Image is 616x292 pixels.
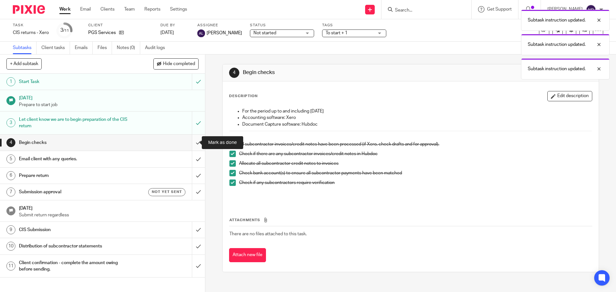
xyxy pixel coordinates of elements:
[229,232,307,236] span: There are no files attached to this task.
[19,115,130,131] h1: Let client know we are to begin preparation of the CIS return
[528,17,586,23] p: Subtask instruction updated.
[19,225,130,235] h1: CIS Submission
[63,29,69,32] small: /11
[239,151,592,157] p: Check if there are any subcontractor invoices/credit notes in Hubdoc
[75,42,93,54] a: Emails
[547,91,592,101] button: Edit description
[88,23,152,28] label: Client
[19,77,130,87] h1: Start Task
[229,248,266,263] button: Attach new file
[19,138,130,147] h1: Begin checks
[100,6,115,13] a: Clients
[6,225,15,234] div: 9
[253,31,276,35] span: Not started
[239,141,592,147] p: All subcontractor invoices/credit notes have been processed (if Xero, check drafts and for approv...
[41,42,70,54] a: Client tasks
[124,6,135,13] a: Team
[6,118,15,127] div: 3
[19,187,130,197] h1: Submission approval
[6,171,15,180] div: 6
[19,102,199,108] p: Prepare to start job
[6,188,15,196] div: 7
[242,108,592,114] p: For the period up to and including [DATE]
[59,6,71,13] a: Work
[19,212,199,218] p: Submit return regardless
[170,6,187,13] a: Settings
[160,23,189,28] label: Due by
[88,29,116,36] p: PGS Services
[19,204,199,212] h1: [DATE]
[229,218,260,222] span: Attachments
[13,29,49,36] div: CIS returns - Xero
[6,58,42,69] button: + Add subtask
[242,121,592,128] p: Document Capture software: Hubdoc
[160,30,174,35] span: [DATE]
[13,5,45,14] img: Pixie
[19,154,130,164] h1: Email client with any queries.
[197,23,242,28] label: Assignee
[19,171,130,180] h1: Prepare return
[6,262,15,271] div: 11
[6,77,15,86] div: 1
[152,189,182,195] span: Not yet sent
[239,170,592,176] p: Check bank account(s) to ensure all subcontractor payments have been matched
[6,242,15,251] div: 10
[153,58,199,69] button: Hide completed
[242,114,592,121] p: Accounting software: Xero
[145,42,170,54] a: Audit logs
[243,69,424,76] h1: Begin checks
[60,27,69,34] div: 3
[6,154,15,163] div: 5
[229,68,239,78] div: 4
[6,138,15,147] div: 4
[144,6,160,13] a: Reports
[528,66,586,72] p: Subtask instruction updated.
[229,94,258,99] p: Description
[19,93,199,101] h1: [DATE]
[239,160,592,167] p: Allocate all subcontractor credit notes to invoices
[197,29,205,37] img: svg%3E
[13,23,49,28] label: Task
[528,41,586,48] p: Subtask instruction updated.
[207,30,242,36] span: [PERSON_NAME]
[80,6,91,13] a: Email
[19,258,130,274] h1: Client confirmation - complete the amount owing before sending.
[239,179,592,186] p: Check if any subcontractors require verification
[250,23,314,28] label: Status
[19,241,130,251] h1: Distribution of subcontractor statements
[117,42,140,54] a: Notes (0)
[586,4,596,15] img: svg%3E
[13,42,37,54] a: Subtasks
[98,42,112,54] a: Files
[163,62,195,67] span: Hide completed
